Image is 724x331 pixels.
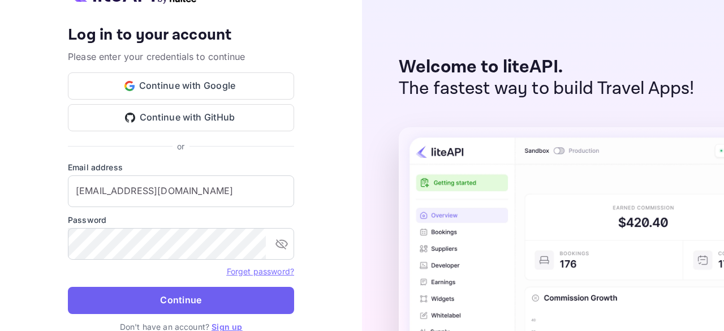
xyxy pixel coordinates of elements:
[68,104,294,131] button: Continue with GitHub
[227,265,294,277] a: Forget password?
[68,175,294,207] input: Enter your email address
[68,287,294,314] button: Continue
[270,233,293,255] button: toggle password visibility
[399,78,695,100] p: The fastest way to build Travel Apps!
[68,161,294,173] label: Email address
[227,266,294,276] a: Forget password?
[399,57,695,78] p: Welcome to liteAPI.
[68,50,294,63] p: Please enter your credentials to continue
[68,214,294,226] label: Password
[68,25,294,45] h4: Log in to your account
[68,72,294,100] button: Continue with Google
[177,140,184,152] p: or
